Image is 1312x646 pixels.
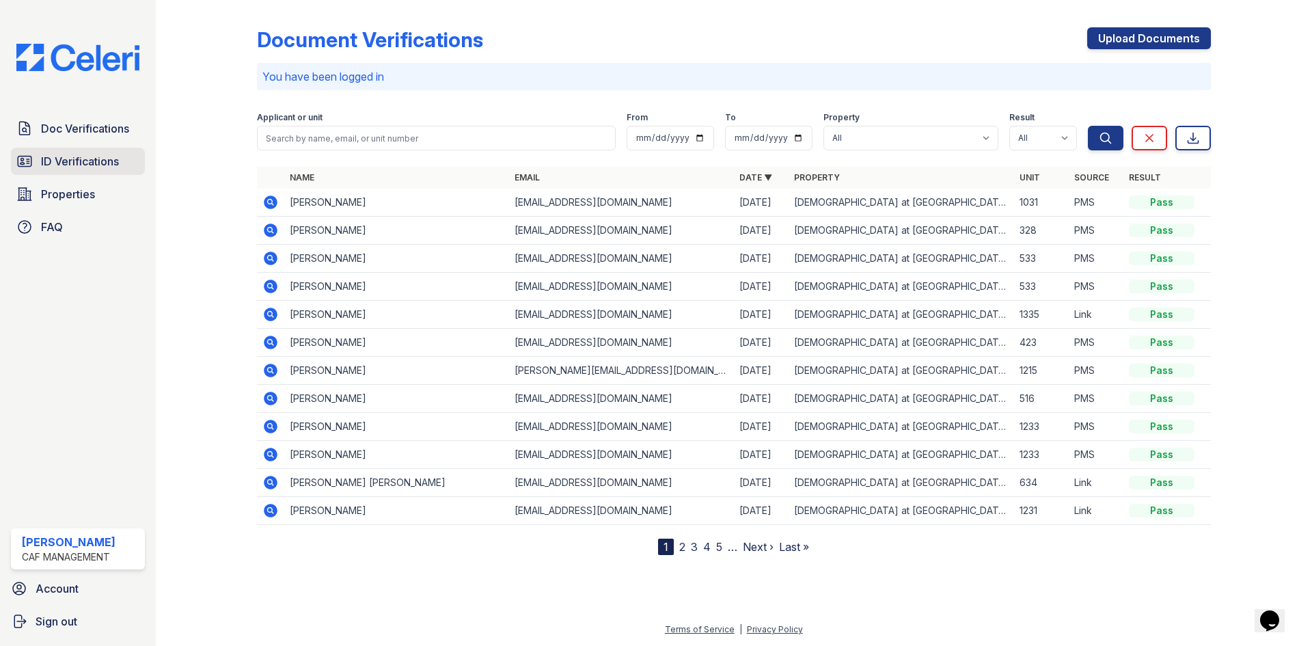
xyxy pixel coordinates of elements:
[509,273,734,301] td: [EMAIL_ADDRESS][DOMAIN_NAME]
[509,245,734,273] td: [EMAIL_ADDRESS][DOMAIN_NAME]
[728,539,737,555] span: …
[747,624,803,634] a: Privacy Policy
[509,385,734,413] td: [EMAIL_ADDRESS][DOMAIN_NAME]
[1014,273,1069,301] td: 533
[509,413,734,441] td: [EMAIL_ADDRESS][DOMAIN_NAME]
[1129,308,1194,321] div: Pass
[1014,357,1069,385] td: 1215
[41,186,95,202] span: Properties
[284,329,509,357] td: [PERSON_NAME]
[1014,329,1069,357] td: 423
[509,329,734,357] td: [EMAIL_ADDRESS][DOMAIN_NAME]
[1069,357,1123,385] td: PMS
[1014,245,1069,273] td: 533
[41,153,119,170] span: ID Verifications
[734,273,789,301] td: [DATE]
[734,329,789,357] td: [DATE]
[509,497,734,525] td: [EMAIL_ADDRESS][DOMAIN_NAME]
[1069,217,1123,245] td: PMS
[1014,413,1069,441] td: 1233
[1129,196,1194,209] div: Pass
[734,497,789,525] td: [DATE]
[789,441,1013,469] td: [DEMOGRAPHIC_DATA] at [GEOGRAPHIC_DATA]
[257,112,323,123] label: Applicant or unit
[36,613,77,630] span: Sign out
[734,441,789,469] td: [DATE]
[1014,301,1069,329] td: 1335
[262,68,1205,85] p: You have been logged in
[284,245,509,273] td: [PERSON_NAME]
[734,385,789,413] td: [DATE]
[734,301,789,329] td: [DATE]
[509,217,734,245] td: [EMAIL_ADDRESS][DOMAIN_NAME]
[284,273,509,301] td: [PERSON_NAME]
[734,189,789,217] td: [DATE]
[789,273,1013,301] td: [DEMOGRAPHIC_DATA] at [GEOGRAPHIC_DATA]
[725,112,736,123] label: To
[1129,336,1194,349] div: Pass
[1014,385,1069,413] td: 516
[1129,252,1194,265] div: Pass
[284,441,509,469] td: [PERSON_NAME]
[734,217,789,245] td: [DATE]
[257,27,483,52] div: Document Verifications
[1069,441,1123,469] td: PMS
[789,497,1013,525] td: [DEMOGRAPHIC_DATA] at [GEOGRAPHIC_DATA]
[1069,301,1123,329] td: Link
[789,329,1013,357] td: [DEMOGRAPHIC_DATA] at [GEOGRAPHIC_DATA]
[1069,245,1123,273] td: PMS
[1069,329,1123,357] td: PMS
[1069,273,1123,301] td: PMS
[789,469,1013,497] td: [DEMOGRAPHIC_DATA] at [GEOGRAPHIC_DATA]
[739,624,742,634] div: |
[290,172,314,183] a: Name
[509,189,734,217] td: [EMAIL_ADDRESS][DOMAIN_NAME]
[779,540,809,554] a: Last »
[789,189,1013,217] td: [DEMOGRAPHIC_DATA] at [GEOGRAPHIC_DATA]
[789,357,1013,385] td: [DEMOGRAPHIC_DATA] at [GEOGRAPHIC_DATA]
[1129,420,1194,433] div: Pass
[734,413,789,441] td: [DATE]
[1014,497,1069,525] td: 1231
[716,540,722,554] a: 5
[734,357,789,385] td: [DATE]
[789,245,1013,273] td: [DEMOGRAPHIC_DATA] at [GEOGRAPHIC_DATA]
[1129,448,1194,461] div: Pass
[734,245,789,273] td: [DATE]
[5,44,150,71] img: CE_Logo_Blue-a8612792a0a2168367f1c8372b55b34899dd931a85d93a1a3d3e32e68fde9ad4.png
[1014,441,1069,469] td: 1233
[284,385,509,413] td: [PERSON_NAME]
[22,534,115,550] div: [PERSON_NAME]
[515,172,540,183] a: Email
[11,115,145,142] a: Doc Verifications
[1069,189,1123,217] td: PMS
[789,301,1013,329] td: [DEMOGRAPHIC_DATA] at [GEOGRAPHIC_DATA]
[1014,217,1069,245] td: 328
[1020,172,1040,183] a: Unit
[1129,172,1161,183] a: Result
[1014,469,1069,497] td: 634
[1009,112,1035,123] label: Result
[1129,504,1194,517] div: Pass
[1069,469,1123,497] td: Link
[41,120,129,137] span: Doc Verifications
[679,540,685,554] a: 2
[703,540,711,554] a: 4
[794,172,840,183] a: Property
[743,540,774,554] a: Next ›
[1069,497,1123,525] td: Link
[739,172,772,183] a: Date ▼
[1129,364,1194,377] div: Pass
[284,497,509,525] td: [PERSON_NAME]
[509,357,734,385] td: [PERSON_NAME][EMAIL_ADDRESS][DOMAIN_NAME]
[11,213,145,241] a: FAQ
[734,469,789,497] td: [DATE]
[5,608,150,635] a: Sign out
[284,301,509,329] td: [PERSON_NAME]
[509,469,734,497] td: [EMAIL_ADDRESS][DOMAIN_NAME]
[257,126,616,150] input: Search by name, email, or unit number
[1129,224,1194,237] div: Pass
[823,112,860,123] label: Property
[509,301,734,329] td: [EMAIL_ADDRESS][DOMAIN_NAME]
